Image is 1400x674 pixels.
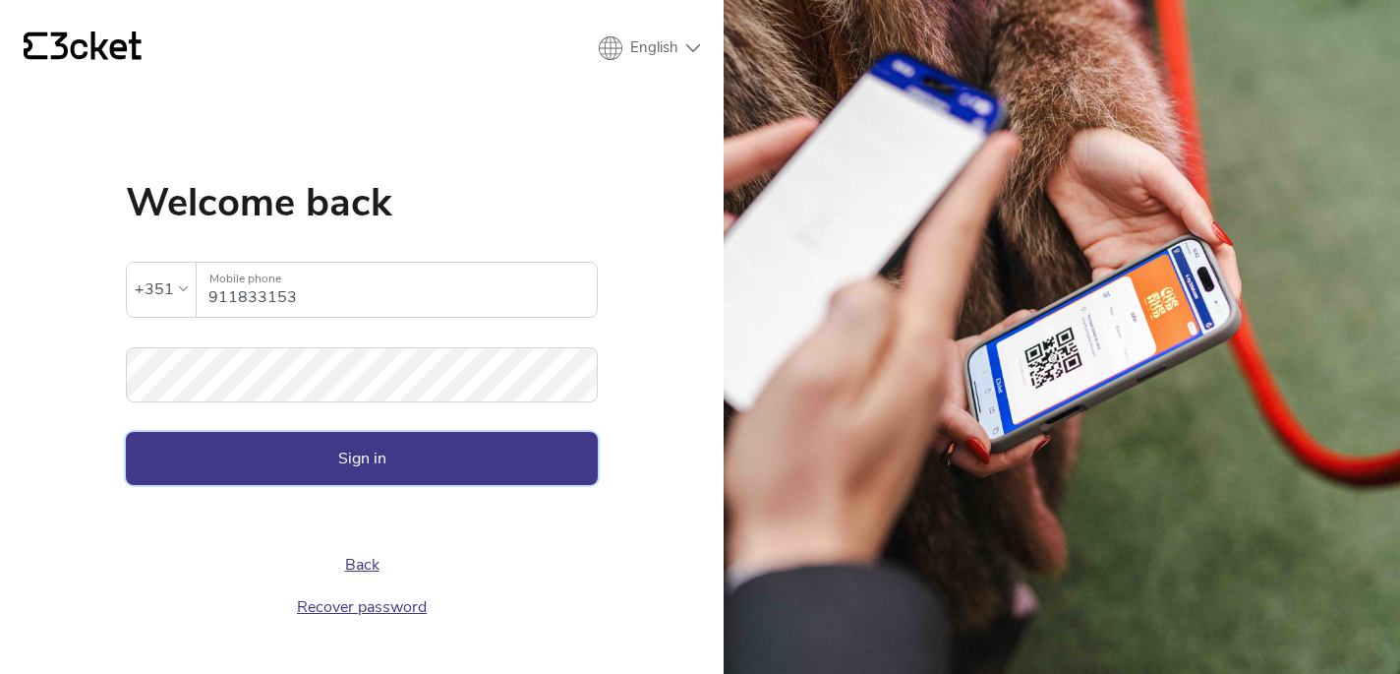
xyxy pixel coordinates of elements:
button: Sign in [126,432,598,485]
a: Recover password [297,596,427,618]
label: Password [126,347,598,380]
input: Mobile phone [208,263,597,317]
g: {' '} [24,32,47,60]
h1: Welcome back [126,183,598,222]
a: Back [345,554,379,576]
a: {' '} [24,31,142,65]
label: Mobile phone [197,263,597,295]
div: +351 [135,275,174,304]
